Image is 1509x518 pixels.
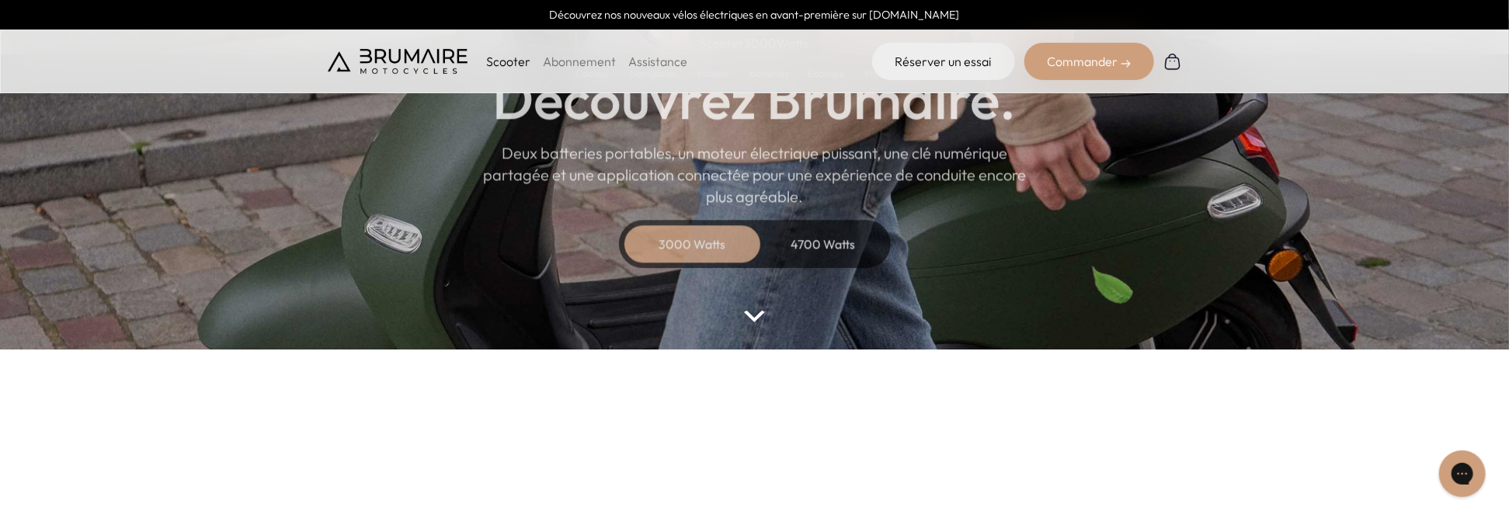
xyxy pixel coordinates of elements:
[744,311,764,322] img: arrow-bottom.png
[1024,43,1154,80] div: Commander
[1431,445,1493,502] iframe: Gorgias live chat messenger
[631,225,755,262] div: 3000 Watts
[543,54,616,69] a: Abonnement
[872,43,1015,80] a: Réserver un essai
[328,49,468,74] img: Brumaire Motocycles
[1163,52,1182,71] img: Panier
[1121,59,1131,68] img: right-arrow-2.png
[486,52,530,71] p: Scooter
[483,142,1027,207] p: Deux batteries portables, un moteur électrique puissant, une clé numérique partagée et une applic...
[628,54,687,69] a: Assistance
[493,71,1017,127] h1: Découvrez Brumaire.
[761,225,885,262] div: 4700 Watts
